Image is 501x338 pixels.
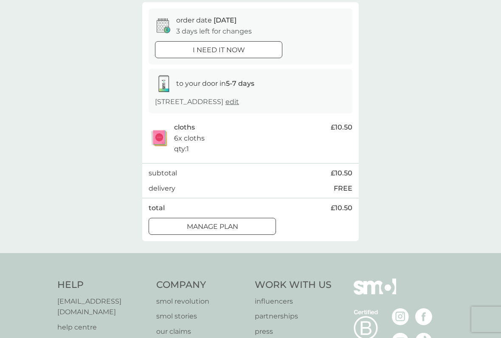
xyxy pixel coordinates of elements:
span: £10.50 [331,168,352,179]
p: delivery [149,183,175,194]
p: order date [176,15,236,26]
button: Manage plan [149,218,276,235]
p: i need it now [193,45,245,56]
p: total [149,203,165,214]
a: [EMAIL_ADDRESS][DOMAIN_NAME] [57,296,148,318]
p: Manage plan [187,221,238,232]
p: [STREET_ADDRESS] [155,96,239,107]
h4: Work With Us [255,279,332,292]
h4: Company [156,279,247,292]
strong: 5-7 days [226,79,254,87]
img: visit the smol Facebook page [415,308,432,325]
h4: Help [57,279,148,292]
p: 6x cloths [174,133,205,144]
a: smol revolution [156,296,247,307]
a: influencers [255,296,332,307]
a: edit [225,98,239,106]
a: our claims [156,326,247,337]
span: £10.50 [331,203,352,214]
span: to your door in [176,79,254,87]
button: i need it now [155,41,282,58]
p: 3 days left for changes [176,26,252,37]
p: cloths [174,122,195,133]
p: FREE [334,183,352,194]
img: smol [354,279,396,307]
p: subtotal [149,168,177,179]
a: smol stories [156,311,247,322]
span: £10.50 [331,122,352,133]
a: partnerships [255,311,332,322]
img: visit the smol Instagram page [392,308,409,325]
p: qty : 1 [174,144,189,155]
a: help centre [57,322,148,333]
a: press [255,326,332,337]
span: [DATE] [214,16,236,24]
